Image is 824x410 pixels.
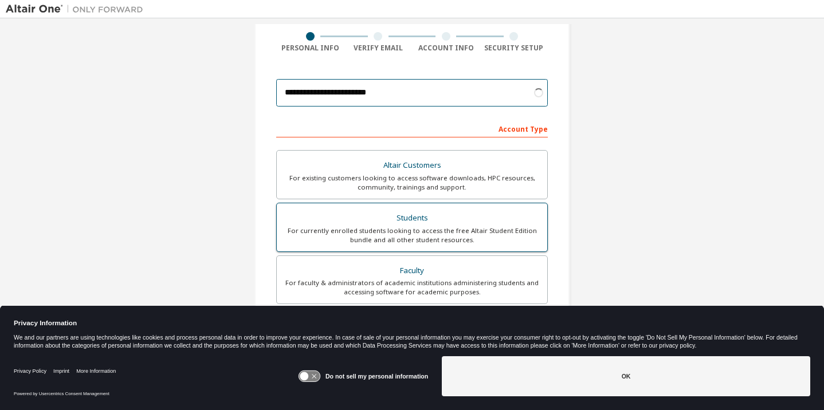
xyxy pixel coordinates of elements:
[344,44,413,53] div: Verify Email
[276,119,548,137] div: Account Type
[284,174,540,192] div: For existing customers looking to access software downloads, HPC resources, community, trainings ...
[6,3,149,15] img: Altair One
[412,44,480,53] div: Account Info
[480,44,548,53] div: Security Setup
[284,210,540,226] div: Students
[284,157,540,174] div: Altair Customers
[284,278,540,297] div: For faculty & administrators of academic institutions administering students and accessing softwa...
[284,226,540,245] div: For currently enrolled students looking to access the free Altair Student Edition bundle and all ...
[276,44,344,53] div: Personal Info
[284,263,540,279] div: Faculty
